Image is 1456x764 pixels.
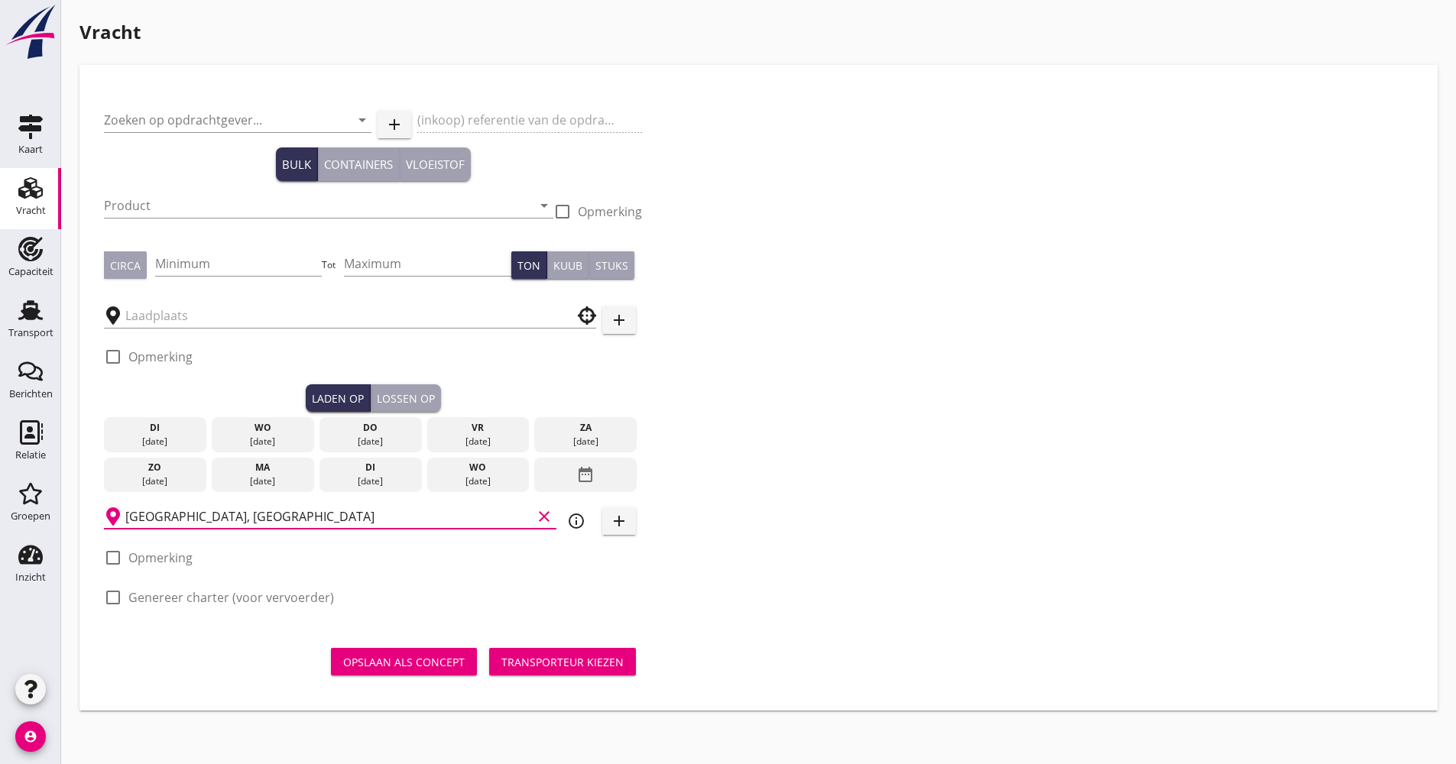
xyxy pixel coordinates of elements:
input: Product [104,193,532,218]
div: Berichten [9,389,53,399]
button: Stuks [589,251,634,279]
i: clear [535,507,553,526]
div: Kaart [18,144,43,154]
button: Containers [318,147,400,181]
button: Kuub [547,251,589,279]
label: Opmerking [128,349,193,364]
div: Laden op [312,390,364,406]
div: [DATE] [430,435,525,448]
div: Transporteur kiezen [501,654,624,670]
div: Inzicht [15,572,46,582]
input: Maximum [344,251,511,276]
i: add [385,115,404,134]
div: [DATE] [108,474,203,488]
div: Vloeistof [406,156,465,173]
div: Containers [324,156,393,173]
div: Lossen op [377,390,435,406]
div: zo [108,461,203,474]
button: Lossen op [371,384,441,412]
div: Tot [322,258,344,272]
i: date_range [576,461,595,488]
button: Transporteur kiezen [489,648,636,675]
div: [DATE] [323,435,418,448]
div: ma [216,461,310,474]
div: Opslaan als concept [343,654,465,670]
input: Laadplaats [125,303,553,328]
div: Capaciteit [8,267,54,277]
div: di [108,421,203,435]
button: Circa [104,251,147,279]
div: Ton [517,257,540,274]
i: arrow_drop_down [353,111,371,129]
div: Circa [110,257,141,274]
i: add [610,311,628,329]
div: do [323,421,418,435]
div: vr [430,421,525,435]
div: za [538,421,633,435]
i: arrow_drop_down [535,196,553,215]
i: add [610,512,628,530]
div: Relatie [15,450,46,460]
label: Opmerking [128,550,193,565]
input: Zoeken op opdrachtgever... [104,108,329,132]
div: Bulk [282,156,311,173]
i: account_circle [15,721,46,752]
div: [DATE] [430,474,525,488]
div: Stuks [595,257,628,274]
div: Groepen [11,511,50,521]
button: Ton [511,251,547,279]
div: wo [216,421,310,435]
div: [DATE] [538,435,633,448]
input: Losplaats [125,504,532,529]
button: Laden op [306,384,371,412]
div: Kuub [553,257,582,274]
input: Minimum [155,251,323,276]
h1: Vracht [79,18,1438,46]
div: Transport [8,328,54,338]
div: [DATE] [323,474,418,488]
label: Genereer charter (voor vervoerder) [128,590,334,605]
i: info_outline [567,512,585,530]
label: Opmerking [578,204,642,219]
img: logo-small.a267ee39.svg [3,4,58,60]
div: Vracht [16,206,46,215]
div: di [323,461,418,474]
button: Bulk [276,147,318,181]
button: Vloeistof [400,147,471,181]
button: Opslaan als concept [331,648,477,675]
div: wo [430,461,525,474]
div: [DATE] [216,474,310,488]
div: [DATE] [108,435,203,448]
div: [DATE] [216,435,310,448]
